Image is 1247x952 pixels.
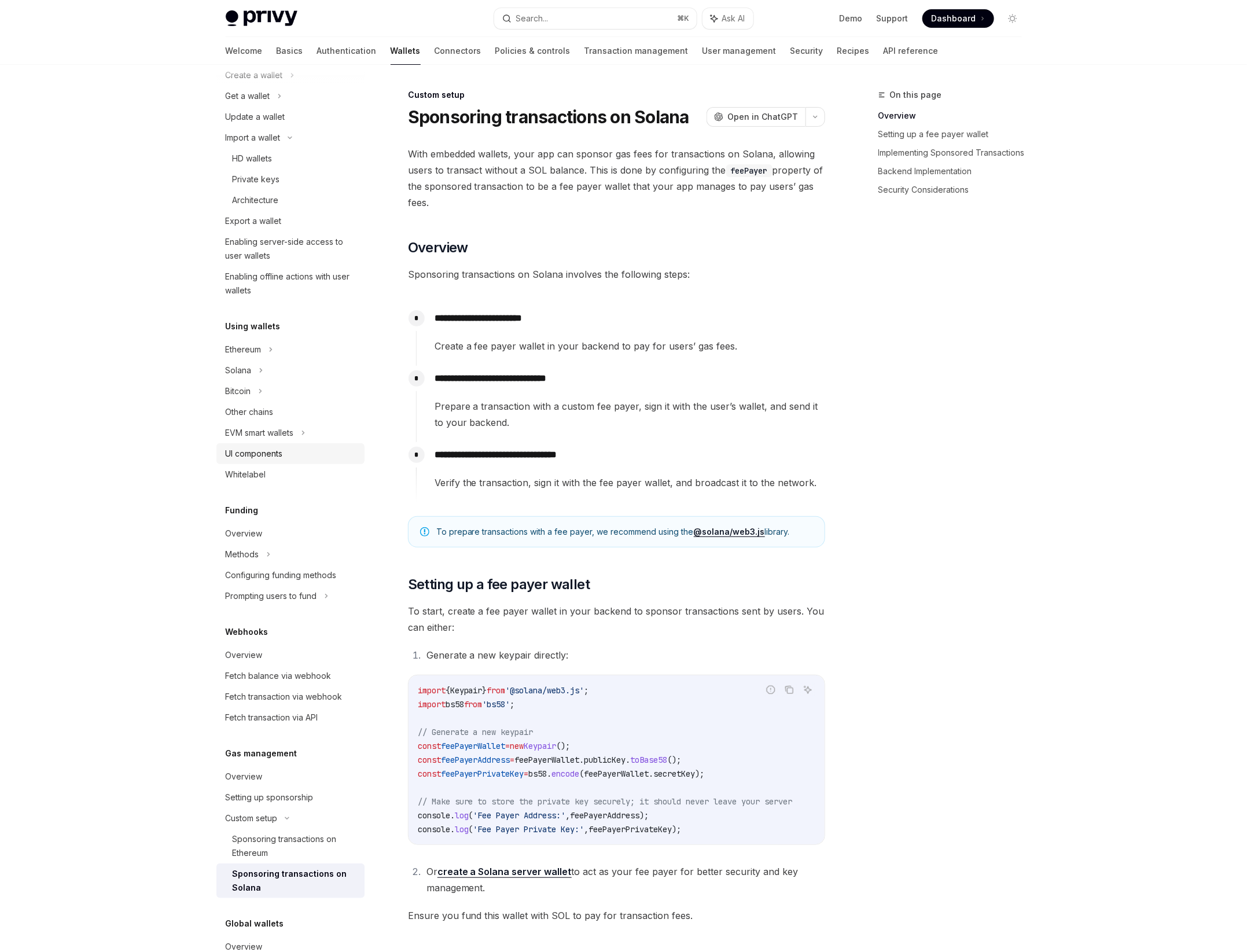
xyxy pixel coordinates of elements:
[408,603,825,635] span: To start, create a fee payer wallet in your backend to sponsor transactions sent by users. You ca...
[216,686,365,707] a: Fetch transaction via webhook
[557,741,571,751] span: ();
[408,575,590,594] span: Setting up a fee payer wallet
[226,811,278,825] div: Custom setup
[580,755,584,765] span: .
[226,589,317,603] div: Prompting users to fund
[506,685,584,696] span: '@solana/web3.js'
[423,863,825,896] li: Or to act as your fee payer for better security and key management.
[226,214,282,228] div: Export a wallet
[226,270,358,297] div: Enabling offline actions with user wallets
[483,699,510,710] span: 'bs58'
[446,699,464,710] span: bs58
[516,12,549,25] div: Search...
[529,769,547,779] span: bs58
[571,810,640,821] span: feePayerAddress
[763,682,778,697] button: Report incorrect code
[678,14,690,23] span: ⌘ K
[226,625,268,639] h5: Webhooks
[418,755,441,765] span: const
[878,162,1031,181] a: Backend Implementation
[233,152,273,166] div: HD wallets
[790,37,823,65] a: Security
[226,319,281,333] h5: Using wallets
[436,526,813,538] span: To prepare transactions with a fee payer, we recommend using the library.
[408,89,825,101] div: Custom setup
[584,37,689,65] a: Transaction management
[226,235,358,263] div: Enabling server-side access to user wallets
[464,699,483,710] span: from
[216,523,365,544] a: Overview
[233,867,358,895] div: Sponsoring transactions on Solana
[483,685,487,696] span: }
[226,917,284,931] h5: Global wallets
[566,810,571,821] span: ,
[435,338,825,354] span: Create a fee payer wallet in your backend to pay for users’ gas fees.
[672,824,682,835] span: );
[726,164,773,177] code: feePayer
[878,181,1031,199] a: Security Considerations
[890,88,942,102] span: On this page
[226,690,343,704] div: Fetch transaction via webhook
[515,755,580,765] span: feePayerWallet
[437,866,572,878] a: create a Solana server wallet
[226,426,294,440] div: EVM smart wallets
[510,699,515,710] span: ;
[216,148,365,169] a: HD wallets
[450,824,455,835] span: .
[649,769,654,779] span: .
[226,747,297,760] h5: Gas management
[455,824,469,835] span: log
[696,769,705,779] span: );
[446,685,450,696] span: {
[226,568,337,582] div: Configuring funding methods
[495,37,571,65] a: Policies & controls
[233,832,358,860] div: Sponsoring transactions on Ethereum
[932,13,976,24] span: Dashboard
[487,685,506,696] span: from
[435,398,825,431] span: Prepare a transaction with a custom fee payer, sign it with the user’s wallet, and send it to you...
[441,755,510,765] span: feePayerAddress
[226,10,297,27] img: light logo
[408,106,689,127] h1: Sponsoring transactions on Solana
[450,810,455,821] span: .
[226,468,266,481] div: Whitelabel
[226,384,251,398] div: Bitcoin
[408,146,825,211] span: With embedded wallets, your app can sponsor gas fees for transactions on Solana, allowing users t...
[226,363,252,377] div: Solana
[524,741,557,751] span: Keypair
[226,405,274,419] div: Other chains
[584,755,626,765] span: publicKey
[455,810,469,821] span: log
[226,447,283,461] div: UI components
[418,769,441,779] span: const
[226,770,263,784] div: Overview
[418,810,450,821] span: console
[510,741,524,751] span: new
[694,527,765,537] a: @solana/web3.js
[418,824,450,835] span: console
[418,685,446,696] span: import
[216,464,365,485] a: Whitelabel
[277,37,303,65] a: Basics
[226,37,263,65] a: Welcome
[469,810,473,821] span: (
[226,791,314,804] div: Setting up sponsorship
[408,238,468,257] span: Overview
[631,755,668,765] span: toBase58
[216,707,365,728] a: Fetch transaction via API
[216,402,365,422] a: Other chains
[216,443,365,464] a: UI components
[580,769,584,779] span: (
[441,741,506,751] span: feePayerWallet
[226,527,263,541] div: Overview
[226,503,259,517] h5: Funding
[216,266,365,301] a: Enabling offline actions with user wallets
[722,13,745,24] span: Ask AI
[1003,9,1022,28] button: Toggle dark mode
[233,193,279,207] div: Architecture
[216,565,365,586] a: Configuring funding methods
[216,666,365,686] a: Fetch balance via webhook
[317,37,377,65] a: Authentication
[840,13,863,24] a: Demo
[728,111,799,123] span: Open in ChatGPT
